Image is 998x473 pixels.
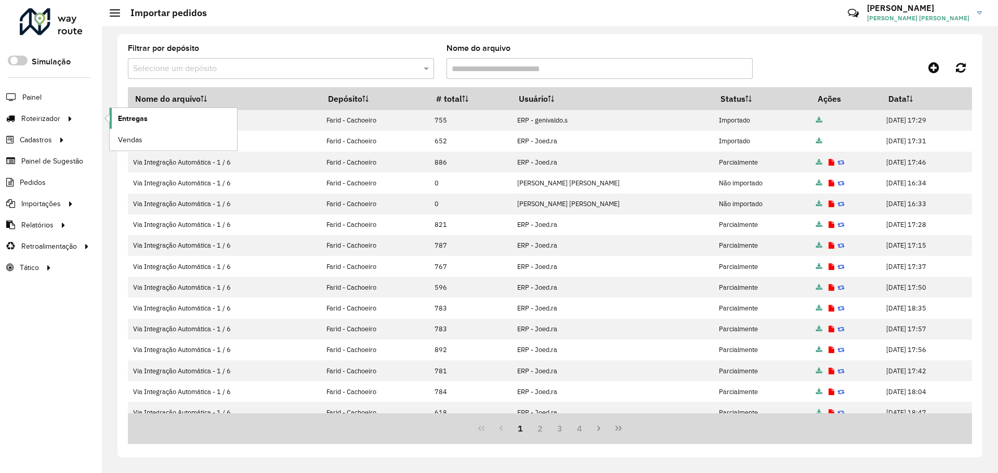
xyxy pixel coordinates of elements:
td: Via Integração Automática - 1 / 6 [128,298,321,318]
td: Farid - Cachoeiro [321,319,429,340]
a: Arquivo completo [816,220,822,229]
td: [DATE] 17:42 [881,360,972,381]
td: Parcialmente [714,402,811,423]
td: [DATE] 16:34 [881,172,972,193]
td: Farid - Cachoeiro [321,381,429,402]
td: [DATE] 17:31 [881,131,972,152]
span: Cadastros [20,134,52,145]
td: Via Integração Automática - 1 / 6 [128,152,321,172]
td: Parcialmente [714,235,811,256]
button: 4 [570,418,589,438]
td: Farid - Cachoeiro [321,214,429,235]
td: Farid - Cachoeiro [321,277,429,298]
td: [DATE] 17:15 [881,235,972,256]
td: Parcialmente [714,340,811,360]
td: Parcialmente [714,298,811,318]
span: Relatórios [21,220,54,231]
h3: [PERSON_NAME] [867,3,969,13]
a: Exibir log de erros [829,345,834,354]
td: Via Integração Automática - 1 / 6 [128,194,321,214]
td: ERP - Joed.ra [512,360,714,381]
td: Via Integração Automática - 1 / 6 [128,256,321,277]
a: Reimportar [837,345,845,354]
a: Arquivo completo [816,137,822,145]
td: ERP - Joed.ra [512,340,714,360]
td: 0 [429,194,511,214]
th: Status [714,88,811,110]
td: [DATE] 17:29 [881,110,972,131]
td: Via Integração Automática - 1 / 6 [128,381,321,402]
td: ERP - Joed.ra [512,402,714,423]
a: Reimportar [837,283,845,292]
a: Arquivo completo [816,304,822,313]
td: Via Integração Automática - 1 / 6 [128,340,321,360]
td: 618 [429,402,511,423]
a: Reimportar [837,387,845,396]
td: ERP - Joed.ra [512,152,714,172]
a: Reimportar [837,408,845,417]
th: Depósito [321,88,429,110]
td: [DATE] 17:57 [881,319,972,340]
a: Reimportar [837,262,845,271]
a: Entregas [110,108,237,129]
td: [PERSON_NAME] [PERSON_NAME] [512,194,714,214]
span: Tático [20,262,39,273]
td: [DATE] 17:37 [881,256,972,277]
td: 783 [429,298,511,318]
a: Reimportar [837,220,845,229]
a: Exibir log de erros [829,408,834,417]
span: Painel [22,92,42,103]
a: Reimportar [837,304,845,313]
span: Retroalimentação [21,241,77,252]
span: [PERSON_NAME] [PERSON_NAME] [867,13,969,23]
td: Via Integração Automática - 1 / 6 [128,277,321,298]
a: Arquivo completo [816,241,822,250]
button: 1 [511,418,531,438]
a: Reimportar [837,325,845,333]
td: [DATE] 17:56 [881,340,972,360]
td: 767 [429,256,511,277]
td: ERP - genivaldo.s [512,110,714,131]
a: Exibir log de erros [829,241,834,250]
td: 892 [429,340,511,360]
td: Parcialmente [714,214,811,235]
td: 755 [429,110,511,131]
span: Importações [21,198,61,209]
td: Importado [714,131,811,152]
td: Farid - Cachoeiro [321,172,429,193]
a: Arquivo completo [816,116,822,125]
td: 783 [429,319,511,340]
a: Reimportar [837,199,845,208]
td: 821 [429,214,511,235]
td: Farid - Cachoeiro [321,152,429,172]
a: Exibir log de erros [829,367,834,375]
label: Nome do arquivo [447,42,510,55]
td: [DATE] 17:46 [881,152,972,172]
th: Usuário [512,88,714,110]
td: 886 [429,152,511,172]
a: Vendas [110,129,237,150]
td: Via Integração Automática - 1 / 6 [128,402,321,423]
td: ERP - Joed.ra [512,381,714,402]
td: Parcialmente [714,277,811,298]
label: Simulação [32,56,71,68]
td: [PERSON_NAME] [PERSON_NAME] [512,172,714,193]
td: Parcialmente [714,152,811,172]
td: Farid - Cachoeiro [321,194,429,214]
td: [DATE] 17:50 [881,277,972,298]
a: Exibir log de erros [829,283,834,292]
td: Não importado [714,172,811,193]
th: Data [881,88,972,110]
td: 787 [429,235,511,256]
label: Filtrar por depósito [128,42,199,55]
a: Arquivo completo [816,325,822,333]
td: ERP - Joed.ra [512,235,714,256]
td: Parcialmente [714,256,811,277]
span: Vendas [118,134,142,145]
a: Reimportar [837,241,845,250]
th: Ações [811,88,881,110]
td: Parcialmente [714,360,811,381]
td: 0 [429,172,511,193]
button: 2 [530,418,550,438]
a: Exibir log de erros [829,304,834,313]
